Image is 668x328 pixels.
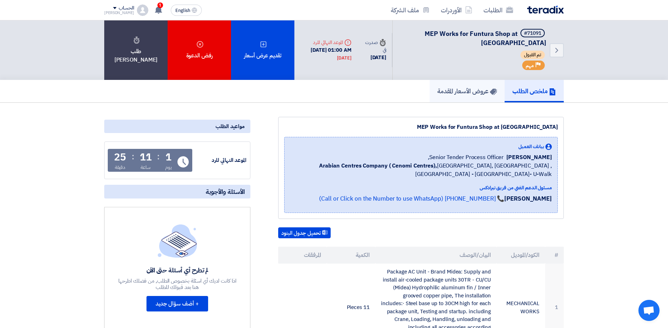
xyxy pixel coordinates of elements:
[526,62,534,69] span: مهم
[327,247,375,264] th: الكمية
[140,152,152,162] div: 11
[437,87,497,95] h5: عروض الأسعار المقدمة
[158,224,197,257] img: empty_state_list.svg
[300,46,351,62] div: [DATE] 01:00 AM
[168,20,231,80] div: رفض الدعوة
[278,247,327,264] th: المرفقات
[118,266,237,274] div: لم تطرح أي أسئلة حتى الآن
[119,5,134,11] div: الحساب
[385,2,435,18] a: ملف الشركة
[319,162,437,170] b: Arabian Centres Company ( Cenomi Centres),
[319,194,504,203] a: 📞 [PHONE_NUMBER] (Call or Click on the Number to use WhatsApp)
[545,247,564,264] th: #
[146,296,208,311] button: + أضف سؤال جديد
[194,156,246,164] div: الموعد النهائي للرد
[284,123,558,131] div: MEP Works for Funtura Shop at [GEOGRAPHIC_DATA]
[520,51,545,59] span: تم القبول
[114,152,126,162] div: 25
[231,20,294,80] div: تقديم عرض أسعار
[104,120,250,133] div: مواعيد الطلب
[506,153,552,162] span: [PERSON_NAME]
[300,39,351,46] div: الموعد النهائي للرد
[518,143,544,150] span: بيانات العميل
[290,162,552,178] span: [GEOGRAPHIC_DATA], [GEOGRAPHIC_DATA] ,[GEOGRAPHIC_DATA] - [GEOGRAPHIC_DATA]- U-Walk
[505,80,564,102] a: ملخص الطلب
[638,300,660,321] a: Open chat
[504,194,552,203] strong: [PERSON_NAME]
[171,5,202,16] button: English
[166,152,171,162] div: 1
[512,87,556,95] h5: ملخص الطلب
[157,150,160,163] div: :
[104,11,134,15] div: [PERSON_NAME]
[290,184,552,191] div: مسئول الدعم الفني من فريق تيرادكس
[497,247,545,264] th: الكود/الموديل
[527,6,564,14] img: Teradix logo
[118,278,237,290] div: اذا كانت لديك أي اسئلة بخصوص الطلب, من فضلك اطرحها هنا بعد قبولك للطلب
[337,55,351,62] div: [DATE]
[278,227,331,239] button: تحميل جدول البنود
[524,31,541,36] div: #71091
[175,8,190,13] span: English
[137,5,148,16] img: profile_test.png
[425,29,546,48] span: MEP Works for Funtura Shop at [GEOGRAPHIC_DATA]
[157,2,163,8] span: 1
[165,164,172,171] div: يوم
[115,164,126,171] div: دقيقة
[141,164,151,171] div: ساعة
[375,247,497,264] th: البيان/الوصف
[104,20,168,80] div: طلب [PERSON_NAME]
[430,80,505,102] a: عروض الأسعار المقدمة
[435,2,478,18] a: الأوردرات
[363,53,387,62] div: [DATE]
[401,29,546,47] h5: MEP Works for Funtura Shop at Al-Ahsa Mall
[206,188,245,196] span: الأسئلة والأجوبة
[428,153,504,162] span: Senior Tender Process Officer,
[478,2,519,18] a: الطلبات
[363,39,387,53] div: صدرت في
[132,150,134,163] div: :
